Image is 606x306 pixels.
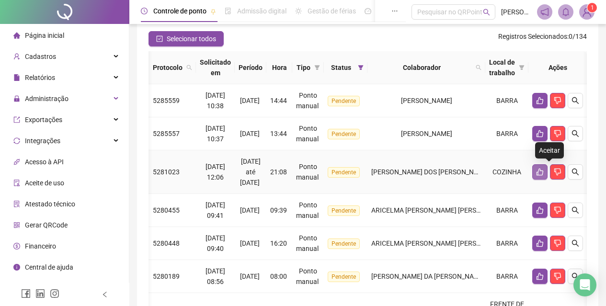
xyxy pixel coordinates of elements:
[536,168,544,176] span: like
[401,97,452,104] span: [PERSON_NAME]
[489,57,515,78] span: Local de trabalho
[328,96,360,106] span: Pendente
[296,62,310,73] span: Tipo
[240,272,260,280] span: [DATE]
[476,65,481,70] span: search
[153,239,180,247] span: 5280448
[296,267,319,285] span: Ponto manual
[102,291,108,298] span: left
[485,84,528,117] td: BARRA
[572,168,579,176] span: search
[206,234,225,252] span: [DATE] 09:40
[206,267,225,285] span: [DATE] 08:56
[572,239,579,247] span: search
[270,97,287,104] span: 14:44
[498,33,567,40] span: Registros Selecionados
[371,206,536,214] span: ARICELMA [PERSON_NAME] [PERSON_NAME] VITORIA
[206,163,225,181] span: [DATE] 12:06
[371,239,536,247] span: ARICELMA [PERSON_NAME] [PERSON_NAME] VITORIA
[365,8,371,14] span: dashboard
[356,60,366,75] span: filter
[270,168,287,176] span: 21:08
[328,272,360,282] span: Pendente
[540,8,549,16] span: notification
[184,60,194,75] span: search
[561,8,570,16] span: bell
[328,238,360,249] span: Pendente
[519,65,525,70] span: filter
[572,130,579,137] span: search
[308,7,356,15] span: Gestão de férias
[572,97,579,104] span: search
[554,239,561,247] span: dislike
[13,116,20,123] span: export
[371,62,472,73] span: Colaborador
[296,91,319,110] span: Ponto manual
[25,179,64,187] span: Aceite de uso
[167,34,216,44] span: Selecionar todos
[536,239,544,247] span: like
[483,9,490,16] span: search
[153,97,180,104] span: 5285559
[235,51,266,84] th: Período
[573,273,596,296] div: Open Intercom Messenger
[240,239,260,247] span: [DATE]
[371,168,490,176] span: [PERSON_NAME] DOS [PERSON_NAME]
[21,289,31,298] span: facebook
[210,9,216,14] span: pushpin
[498,31,587,46] span: : 0 / 134
[391,8,398,14] span: ellipsis
[328,62,354,73] span: Status
[13,74,20,81] span: file
[13,159,20,165] span: api
[501,7,531,17] span: [PERSON_NAME]
[536,272,544,280] span: like
[13,95,20,102] span: lock
[296,234,319,252] span: Ponto manual
[358,65,364,70] span: filter
[587,3,597,12] sup: Atualize o seu contato no menu Meus Dados
[296,201,319,219] span: Ponto manual
[554,130,561,137] span: dislike
[25,221,68,229] span: Gerar QRCode
[572,272,579,280] span: search
[485,117,528,150] td: BARRA
[25,53,56,60] span: Cadastros
[13,53,20,60] span: user-add
[237,7,286,15] span: Admissão digital
[485,260,528,293] td: BARRA
[25,137,60,145] span: Integrações
[485,227,528,260] td: BARRA
[25,200,75,208] span: Atestado técnico
[153,272,180,280] span: 5280189
[401,130,452,137] span: [PERSON_NAME]
[266,51,292,84] th: Hora
[13,201,20,207] span: solution
[591,4,594,11] span: 1
[153,130,180,137] span: 5285557
[535,142,564,159] div: Aceitar
[240,130,260,137] span: [DATE]
[485,194,528,227] td: BARRA
[371,272,485,280] span: [PERSON_NAME] DA [PERSON_NAME]
[572,206,579,214] span: search
[328,205,360,216] span: Pendente
[153,206,180,214] span: 5280455
[270,206,287,214] span: 09:39
[13,32,20,39] span: home
[328,129,360,139] span: Pendente
[295,8,302,14] span: sun
[25,116,62,124] span: Exportações
[13,137,20,144] span: sync
[153,168,180,176] span: 5281023
[270,239,287,247] span: 16:20
[141,8,148,14] span: clock-circle
[580,5,594,19] img: 89051
[35,289,45,298] span: linkedin
[296,125,319,143] span: Ponto manual
[314,65,320,70] span: filter
[312,60,322,75] span: filter
[240,97,260,104] span: [DATE]
[554,168,561,176] span: dislike
[554,206,561,214] span: dislike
